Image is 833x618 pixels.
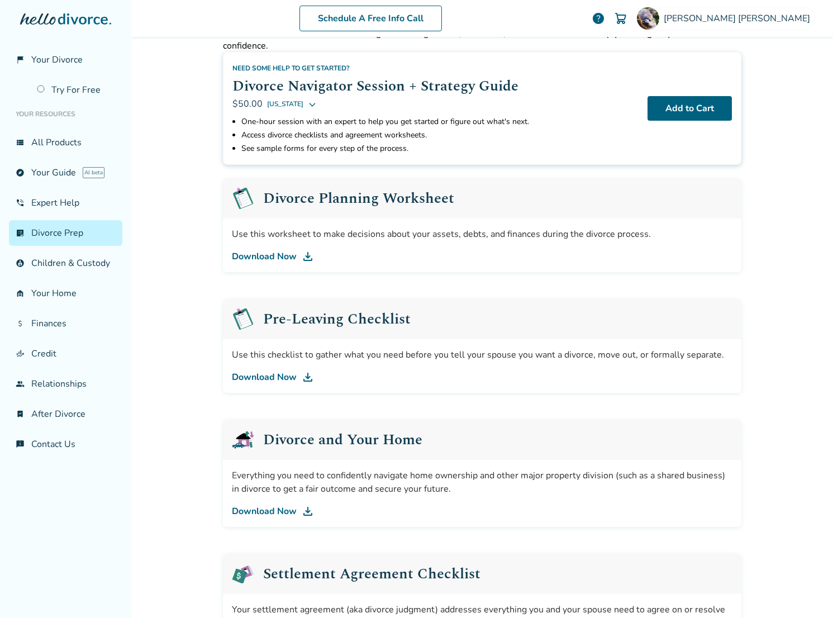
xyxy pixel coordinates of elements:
[232,187,254,210] img: Pre-Leaving Checklist
[267,97,303,111] span: [US_STATE]
[16,229,25,237] span: list_alt_check
[9,47,122,73] a: flag_2Your Divorce
[9,103,122,125] li: Your Resources
[16,319,25,328] span: attach_money
[263,432,422,447] h2: Divorce and Your Home
[16,289,25,298] span: garage_home
[614,12,627,25] img: Cart
[232,429,254,451] img: Divorce and Your Home
[232,370,732,384] a: Download Now
[637,7,659,30] img: Lisa Hagen
[9,401,122,427] a: bookmark_checkAfter Divorce
[241,129,639,142] li: Access divorce checklists and agreement worksheets.
[232,505,732,518] a: Download Now
[232,250,732,263] a: Download Now
[592,12,605,25] a: help
[648,96,732,121] button: Add to Cart
[232,348,732,362] div: Use this checklist to gather what you need before you tell your spouse you want a divorce, move o...
[9,190,122,216] a: phone_in_talkExpert Help
[301,250,315,263] img: DL
[232,64,350,73] span: Need some help to get started?
[16,440,25,449] span: chat_info
[263,191,454,206] h2: Divorce Planning Worksheet
[232,469,732,496] div: Everything you need to confidently navigate home ownership and other major property division (suc...
[16,168,25,177] span: explore
[16,198,25,207] span: phone_in_talk
[9,160,122,186] a: exploreYour GuideAI beta
[9,220,122,246] a: list_alt_checkDivorce Prep
[232,563,254,585] img: Settlement Agreement Checklist
[16,259,25,268] span: account_child
[263,567,480,581] h2: Settlement Agreement Checklist
[299,6,442,31] a: Schedule A Free Info Call
[9,130,122,155] a: view_listAll Products
[9,250,122,276] a: account_childChildren & Custody
[83,167,104,178] span: AI beta
[232,308,254,330] img: Pre-Leaving Checklist
[777,564,833,618] iframe: Chat Widget
[301,505,315,518] img: DL
[16,349,25,358] span: finance_mode
[9,341,122,367] a: finance_modeCredit
[263,312,411,326] h2: Pre-Leaving Checklist
[9,281,122,306] a: garage_homeYour Home
[241,115,639,129] li: One-hour session with an expert to help you get started or figure out what's next.
[232,75,639,97] h2: Divorce Navigator Session + Strategy Guide
[232,98,263,110] span: $50.00
[16,379,25,388] span: group
[30,77,122,103] a: Try For Free
[232,227,732,241] div: Use this worksheet to make decisions about your assets, debts, and finances during the divorce pr...
[16,138,25,147] span: view_list
[664,12,815,25] span: [PERSON_NAME] [PERSON_NAME]
[267,97,317,111] button: [US_STATE]
[301,370,315,384] img: DL
[16,55,25,64] span: flag_2
[9,431,122,457] a: chat_infoContact Us
[16,410,25,419] span: bookmark_check
[9,311,122,336] a: attach_moneyFinances
[31,54,83,66] span: Your Divorce
[9,371,122,397] a: groupRelationships
[241,142,639,155] li: See sample forms for every step of the process.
